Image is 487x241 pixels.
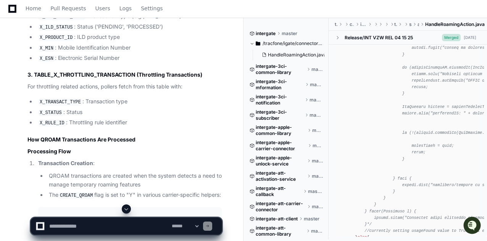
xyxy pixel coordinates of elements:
[65,102,68,108] span: •
[38,34,74,41] code: X_PRODUCT_ID
[58,192,94,199] code: CREATE_QROAM
[24,102,64,108] span: Tejeshwer Degala
[308,188,323,194] span: master
[350,21,354,27] span: connectors
[256,155,306,167] span: intergate-apple-unlock-service
[38,109,63,116] code: X_STATUS
[36,108,222,117] li: : Status
[26,6,41,11] span: Home
[38,120,66,127] code: X_RULE_ID
[409,21,411,27] span: surepay
[36,33,222,42] li: : ILD product type
[118,81,139,90] button: See all
[312,127,323,133] span: master
[141,6,163,11] span: Settings
[70,102,85,108] span: [DATE]
[442,34,461,41] span: Merged
[27,82,222,91] p: For throttling related actions, pollers fetch from this table with:
[256,39,260,48] svg: Directory
[8,30,139,42] div: Welcome
[312,173,323,179] span: master
[70,122,85,129] span: [DATE]
[38,160,93,166] strong: Transaction Creation
[256,79,304,91] span: intergate-3ci-mformation
[310,112,323,118] span: master
[16,56,30,70] img: 7521149027303_d2c55a7ec3fe4098c2f6_72.png
[36,43,222,53] li: : Mobile Identification Number
[256,63,305,76] span: intergate-3ci-common-library
[27,148,222,155] h3: Processing Flow
[76,140,92,145] span: Pylon
[335,21,337,27] span: tracfone
[8,115,20,127] img: Tejeshwer Degala
[36,118,222,127] li: : Throttling rule identifier
[345,35,413,41] div: Release/INT VZW REL 04 15 25
[47,172,222,189] li: QROAM transactions are created when the system detects a need to manage temporary roaming features
[425,21,485,27] span: HandleRoamingAction.java
[313,143,323,149] span: master
[311,66,323,72] span: master
[8,95,20,107] img: Tejeshwer Degala
[130,59,139,68] button: Start new chat
[256,94,303,106] span: intergate-3ci-notification
[250,37,323,50] button: /tracfone/igate/connectors/igate-verizon/src/main/java/com/tracfone/igate/surepay/actions
[36,54,222,63] li: : Electronic Serial Number
[95,6,110,11] span: Users
[256,170,306,182] span: intergate-att-activation-service
[27,71,222,79] h3: 3. TABLE_X_THROTTLING_TRANSACTION (Throttling Transactions)
[34,64,119,70] div: We're offline, but we'll be back soon!
[256,201,306,213] span: intergate-att-carrier-connector
[38,99,82,106] code: X_TRANSACT_TYPE
[259,50,324,60] button: HandleRoamingAction.java
[8,7,23,22] img: PlayerZero
[34,56,125,64] div: Start new chat
[36,22,222,32] li: : Status ('PENDING', 'PROCESSED')
[119,6,132,11] span: Logs
[312,204,323,210] span: master
[38,159,222,168] p: :
[47,191,222,200] li: The flag is set to "Y" in various carrier-specific helpers:
[360,21,367,27] span: igate-verizon
[24,122,64,129] span: Tejeshwer Degala
[36,97,222,106] li: : Transaction type
[38,45,55,52] code: X_MIN
[38,24,74,31] code: X_ILD_STATUS
[8,83,51,89] div: Past conversations
[50,6,86,11] span: Pull Requests
[65,122,68,129] span: •
[256,109,303,121] span: intergate-3ci-subscriber
[27,136,222,143] h2: How QROAM Transactions Are Processed
[256,185,302,198] span: intergate-att-callback
[463,216,483,236] iframe: Open customer support
[312,158,323,164] span: master
[256,124,306,137] span: intergate-apple-common-library
[310,97,323,103] span: master
[38,55,55,62] code: X_ESN
[268,52,326,58] span: HandleRoamingAction.java
[256,31,276,37] span: intergate
[263,40,323,47] span: /tracfone/igate/connectors/igate-verizon/src/main/java/com/tracfone/igate/surepay/actions
[418,21,419,27] span: actions
[394,21,397,27] span: tracfone
[256,140,306,152] span: intergate-apple-carrier-connector
[310,82,323,88] span: master
[282,31,297,37] span: master
[8,56,21,70] img: 1756235613930-3d25f9e4-fa56-45dd-b3ad-e072dfbd1548
[54,139,92,145] a: Powered byPylon
[464,35,476,40] div: [DATE]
